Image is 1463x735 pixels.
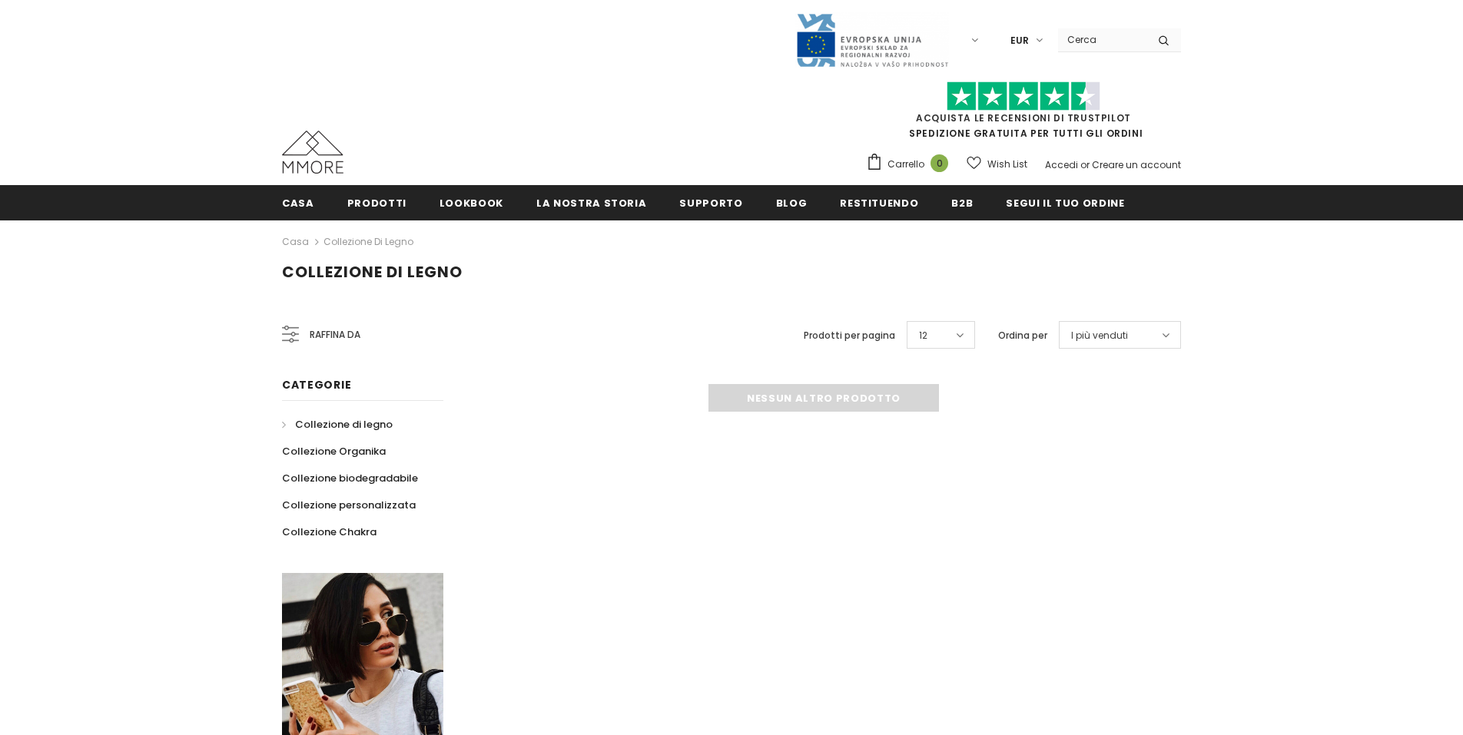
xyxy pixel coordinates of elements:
a: Segui il tuo ordine [1006,185,1124,220]
a: Javni Razpis [795,33,949,46]
span: Raffina da [310,326,360,343]
span: or [1080,158,1090,171]
span: EUR [1010,33,1029,48]
input: Search Site [1058,28,1146,51]
a: Collezione personalizzata [282,492,416,518]
img: Javni Razpis [795,12,949,68]
span: Collezione biodegradabile [282,471,418,485]
a: Creare un account [1092,158,1181,171]
a: Carrello 0 [866,153,956,176]
span: Carrello [887,157,924,172]
a: Wish List [967,151,1027,177]
a: Collezione di legno [282,411,393,438]
span: Casa [282,196,314,210]
label: Ordina per [998,328,1047,343]
span: 12 [919,328,927,343]
a: Collezione di legno [323,235,413,248]
a: Accedi [1045,158,1078,171]
span: 0 [931,154,948,172]
span: Blog [776,196,808,210]
span: Categorie [282,377,351,392]
a: Collezione biodegradabile [282,465,418,492]
img: Fidati di Pilot Stars [947,81,1100,111]
a: Casa [282,233,309,251]
span: Collezione personalizzata [282,498,416,512]
span: B2B [951,196,973,210]
a: Prodotti [347,185,406,220]
a: Acquista le recensioni di TrustPilot [916,111,1131,124]
span: Lookbook [440,196,503,210]
a: Blog [776,185,808,220]
span: Collezione Chakra [282,525,377,539]
span: Collezione di legno [282,261,463,283]
span: Restituendo [840,196,918,210]
span: Prodotti [347,196,406,210]
label: Prodotti per pagina [804,328,895,343]
a: Collezione Organika [282,438,386,465]
span: I più venduti [1071,328,1128,343]
a: Restituendo [840,185,918,220]
span: supporto [679,196,742,210]
span: SPEDIZIONE GRATUITA PER TUTTI GLI ORDINI [866,88,1181,140]
span: La nostra storia [536,196,646,210]
a: Collezione Chakra [282,518,377,545]
a: Casa [282,185,314,220]
span: Collezione di legno [295,417,393,432]
span: Wish List [987,157,1027,172]
span: Segui il tuo ordine [1006,196,1124,210]
a: supporto [679,185,742,220]
img: Casi MMORE [282,131,343,174]
a: B2B [951,185,973,220]
a: Lookbook [440,185,503,220]
span: Collezione Organika [282,444,386,459]
a: La nostra storia [536,185,646,220]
